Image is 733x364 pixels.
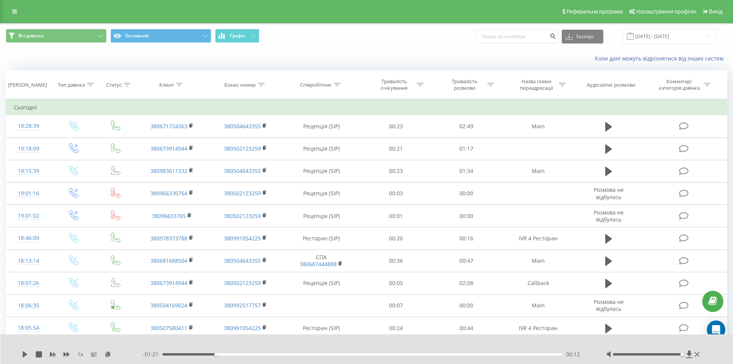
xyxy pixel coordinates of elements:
span: Всі дзвінки [18,33,44,39]
span: Розмова не відбулась [594,209,624,223]
div: Співробітник [300,82,332,88]
a: 380673914944 [150,145,187,152]
td: 00:44 [431,317,502,339]
td: СПА [282,250,361,272]
a: 380966330764 [150,190,187,197]
td: 00:00 [431,205,502,227]
td: 00:00 [431,182,502,205]
span: Реферальна програма [566,8,623,15]
td: 00:21 [361,138,431,160]
a: 380502123259 [224,279,261,287]
div: 19:28:39 [14,119,43,134]
span: Розмова не відбулась [594,298,624,312]
td: 00:47 [431,250,502,272]
a: 380687444888 [300,260,337,268]
td: 00:01 [361,205,431,227]
div: 18:05:54 [14,320,43,335]
span: Налаштування профілю [636,8,696,15]
span: 1 x [77,351,83,358]
td: 00:36 [361,250,431,272]
td: Рецепція (SIP) [282,205,361,227]
td: 00:24 [361,317,431,339]
div: Тривалість розмови [444,78,485,91]
td: Рецепція (SIP) [282,272,361,294]
td: Сьогодні [6,100,727,115]
div: 18:07:26 [14,276,43,291]
td: 00:03 [361,182,431,205]
a: 380502123259 [224,145,261,152]
td: Main [501,250,574,272]
span: Вихід [709,8,723,15]
a: 380991054225 [224,324,261,332]
div: 18:46:09 [14,231,43,246]
div: Бізнес номер [224,82,256,88]
a: 380978373788 [150,235,187,242]
div: Статус [106,82,122,88]
input: Пошук за номером [476,30,558,44]
td: 00:05 [361,272,431,294]
a: 380983611332 [150,167,187,174]
div: Тип дзвінка [58,82,85,88]
td: IVR 4 Ресторан [501,317,574,339]
button: Графік [215,29,259,43]
td: Callback [501,272,574,294]
a: 380504643355 [224,257,261,264]
td: Main [501,294,574,317]
a: 380673914944 [150,279,187,287]
a: 380504643355 [224,167,261,174]
a: Коли дані можуть відрізнятися вiд інших систем [595,55,727,62]
button: Всі дзвінки [6,29,107,43]
a: 380991054225 [224,235,261,242]
td: Рецепція (SIP) [282,182,361,205]
div: Accessibility label [214,353,217,356]
div: 19:18:09 [14,141,43,156]
span: Розмова не відбулась [594,186,624,200]
div: 19:01:02 [14,208,43,223]
td: Ресторан (SIP) [282,227,361,250]
td: IVR 4 Ресторан [501,227,574,250]
td: 00:00 [431,294,502,317]
div: 18:13:14 [14,253,43,268]
td: 00:20 [361,227,431,250]
td: 00:07 [361,294,431,317]
td: Рецепція (SIP) [282,115,361,138]
td: 01:17 [431,138,502,160]
div: Назва схеми переадресації [516,78,557,91]
button: Основний [110,29,211,43]
a: 380671724363 [150,122,187,130]
td: Main [501,160,574,182]
div: 19:15:39 [14,164,43,179]
td: Ресторан (SIP) [282,317,361,339]
td: 02:49 [431,115,502,138]
span: - 01:21 [143,351,162,358]
td: 01:34 [431,160,502,182]
a: 380681688504 [150,257,187,264]
td: Main [501,115,574,138]
div: Аудіозапис розмови [587,82,635,88]
a: 380504643355 [224,122,261,130]
td: 00:23 [361,160,431,182]
td: 02:08 [431,272,502,294]
div: Accessibility label [681,353,684,356]
span: 00:12 [566,351,580,358]
div: Коментар/категорія дзвінка [657,78,702,91]
td: 00:23 [361,115,431,138]
div: Open Intercom Messenger [707,320,725,339]
a: 38096633765 [152,212,186,220]
a: 380502123259 [224,190,261,197]
button: Експорт [562,30,603,44]
div: Тривалість очікування [374,78,415,91]
td: 00:16 [431,227,502,250]
div: Клієнт [159,82,174,88]
td: Рецепція (SIP) [282,138,361,160]
a: 380504169024 [150,302,187,309]
div: 18:06:35 [14,298,43,313]
a: 380502123259 [224,212,261,220]
a: 380992517757 [224,302,261,309]
div: 19:01:16 [14,186,43,201]
td: Рецепція (SIP) [282,160,361,182]
a: 380507580411 [150,324,187,332]
div: [PERSON_NAME] [8,82,47,88]
span: Графік [230,33,245,39]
